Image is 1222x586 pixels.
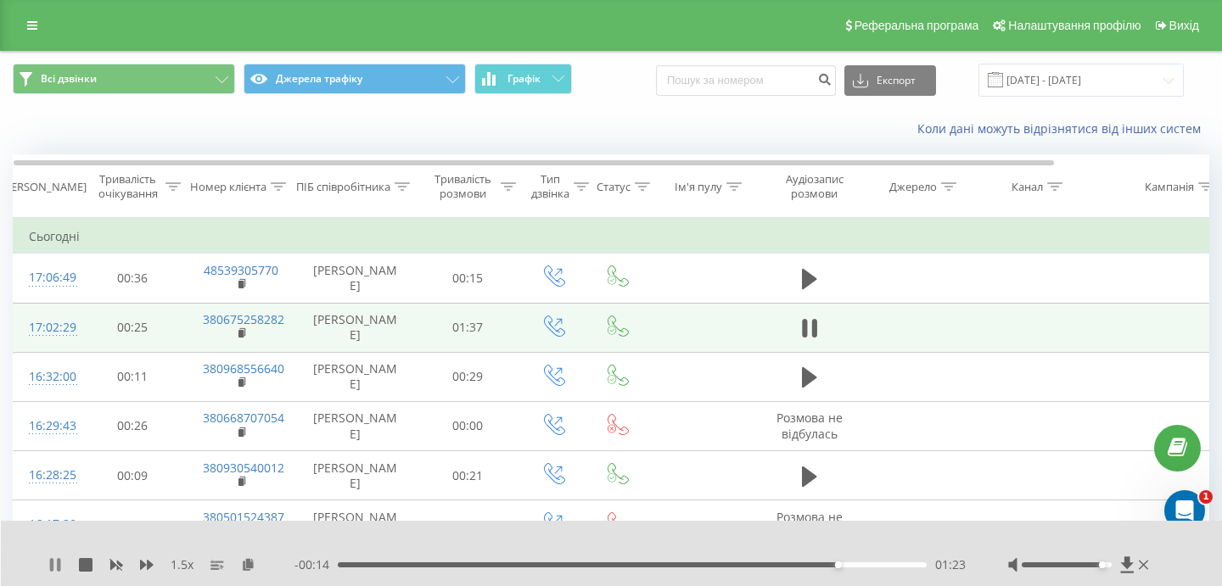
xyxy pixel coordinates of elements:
td: 00:50 [80,500,186,550]
td: 00:36 [80,254,186,303]
div: [PERSON_NAME] [1,180,87,194]
iframe: Intercom live chat [1164,490,1205,531]
td: [PERSON_NAME] [296,451,415,500]
div: ПІБ співробітника [296,180,390,194]
input: Пошук за номером [656,65,836,96]
td: [PERSON_NAME] [296,352,415,401]
div: Аудіозапис розмови [773,172,855,201]
span: Графік [507,73,541,85]
span: Реферальна програма [855,19,979,32]
td: [PERSON_NAME] [296,303,415,352]
span: 1 [1199,490,1213,504]
td: 00:00 [415,401,521,450]
div: 17:02:29 [29,311,63,344]
td: 00:26 [80,401,186,450]
span: Налаштування профілю [1008,19,1141,32]
div: Номер клієнта [190,180,266,194]
div: Accessibility label [835,561,842,568]
td: 00:25 [80,303,186,352]
div: Ім'я пулу [675,180,722,194]
button: Всі дзвінки [13,64,235,94]
div: Кампанія [1145,180,1194,194]
div: Джерело [889,180,937,194]
span: 01:23 [935,556,966,573]
td: [PERSON_NAME] [296,254,415,303]
a: 380675258282 [203,311,284,327]
div: 16:32:00 [29,360,63,393]
span: - 00:14 [294,556,338,573]
div: Тип дзвінка [531,172,569,201]
a: 48539305770 [204,262,278,278]
td: 01:37 [415,303,521,352]
td: 00:11 [80,352,186,401]
span: 1.5 x [171,556,193,573]
div: Accessibility label [1099,561,1106,568]
div: Тривалість розмови [429,172,496,201]
a: 380968556640 [203,360,284,377]
div: 16:28:25 [29,459,63,492]
a: 380930540012 [203,460,284,476]
a: Коли дані можуть відрізнятися вiд інших систем [917,120,1209,137]
td: 00:09 [80,451,186,500]
div: Канал [1012,180,1043,194]
div: 16:29:43 [29,410,63,443]
button: Графік [474,64,572,94]
td: 00:15 [415,254,521,303]
span: Розмова не відбулась [776,410,843,441]
span: Вихід [1169,19,1199,32]
td: 00:29 [415,352,521,401]
span: Всі дзвінки [41,72,97,86]
td: 00:21 [415,451,521,500]
div: 17:06:49 [29,261,63,294]
div: Тривалість очікування [94,172,161,201]
span: Розмова не відбулась [776,509,843,540]
div: 16:17:29 [29,508,63,541]
a: 380501524387 [203,509,284,525]
button: Експорт [844,65,936,96]
button: Джерела трафіку [244,64,466,94]
div: Статус [597,180,631,194]
td: [PERSON_NAME] [296,401,415,450]
td: [PERSON_NAME] [296,500,415,550]
a: 380668707054 [203,410,284,426]
td: 00:00 [415,500,521,550]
